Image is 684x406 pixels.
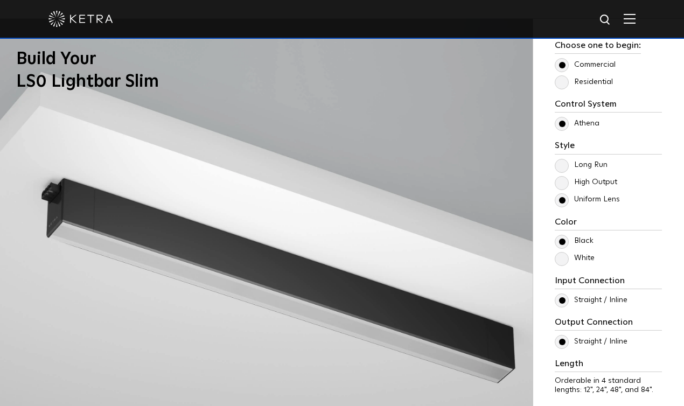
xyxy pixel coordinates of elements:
[555,377,653,394] span: Orderable in 4 standard lengths: 12", 24", 48", and 84".
[555,254,595,263] label: White
[555,40,641,54] h3: Choose one to begin:
[555,160,608,170] label: Long Run
[555,178,617,187] label: High Output
[48,11,113,27] img: ketra-logo-2019-white
[555,236,594,246] label: Black
[555,99,662,113] h3: Control System
[555,141,662,154] h3: Style
[555,60,616,69] label: Commercial
[555,337,627,346] label: Straight / Inline
[555,195,620,204] label: Uniform Lens
[555,119,599,128] label: Athena
[555,276,662,289] h3: Input Connection
[624,13,636,24] img: Hamburger%20Nav.svg
[555,78,613,87] label: Residential
[555,359,662,372] h3: Length
[555,317,662,331] h3: Output Connection
[555,296,627,305] label: Straight / Inline
[555,217,662,230] h3: Color
[599,13,612,27] img: search icon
